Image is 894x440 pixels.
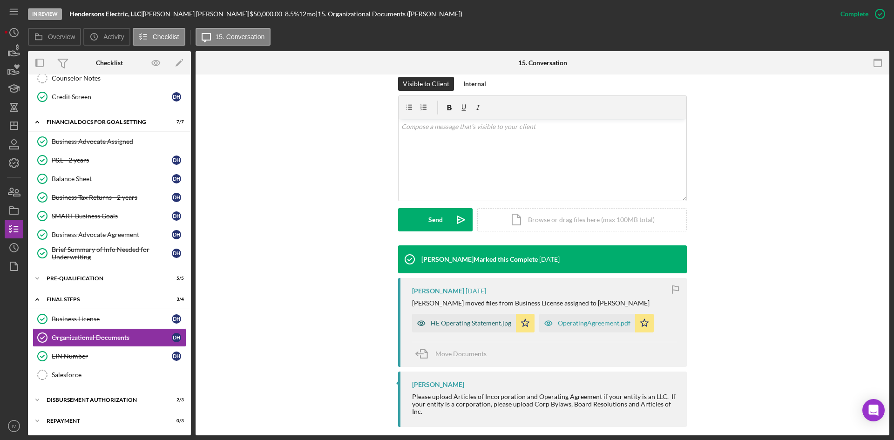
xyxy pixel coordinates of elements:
[167,276,184,281] div: 5 / 5
[47,418,161,424] div: Repayment
[47,297,161,302] div: FINAL STEPS
[48,33,75,41] label: Overview
[69,10,143,18] div: |
[133,28,185,46] button: Checklist
[172,156,181,165] div: D H
[412,342,496,366] button: Move Documents
[558,319,630,327] div: OperatingAgreement.pdf
[412,314,535,332] button: HE Operating Statement.jpg
[52,352,172,360] div: EIN Number
[435,350,487,358] span: Move Documents
[52,93,172,101] div: Credit Screen
[47,397,161,403] div: Disbursement Authorization
[103,33,124,41] label: Activity
[96,59,123,67] div: Checklist
[33,244,186,263] a: Brief Summary of Info Needed for UnderwritingDH
[52,246,172,261] div: Brief Summary of Info Needed for Underwriting
[412,287,464,295] div: [PERSON_NAME]
[167,119,184,125] div: 7 / 7
[428,208,443,231] div: Send
[172,249,181,258] div: D H
[28,8,62,20] div: In Review
[33,328,186,347] a: Organizational DocumentsDH
[33,88,186,106] a: Credit ScreenDH
[421,256,538,263] div: [PERSON_NAME] Marked this Complete
[172,333,181,342] div: D H
[83,28,130,46] button: Activity
[412,381,464,388] div: [PERSON_NAME]
[52,175,172,183] div: Balance Sheet
[33,132,186,151] a: Business Advocate Assigned
[172,314,181,324] div: D H
[431,319,511,327] div: HE Operating Statement.jpg
[52,231,172,238] div: Business Advocate Agreement
[167,297,184,302] div: 3 / 4
[172,174,181,183] div: D H
[831,5,889,23] button: Complete
[840,5,868,23] div: Complete
[398,77,454,91] button: Visible to Client
[153,33,179,41] label: Checklist
[52,371,186,379] div: Salesforce
[33,188,186,207] a: Business Tax Returns - 2 yearsDH
[172,352,181,361] div: D H
[285,10,299,18] div: 8.5 %
[33,347,186,366] a: EIN NumberDH
[250,10,285,18] div: $50,000.00
[52,74,186,82] div: Counselor Notes
[33,151,186,169] a: P&L - 2 yearsDH
[172,211,181,221] div: D H
[539,314,654,332] button: OperatingAgreement.pdf
[463,77,486,91] div: Internal
[52,315,172,323] div: Business License
[5,417,23,435] button: IV
[52,334,172,341] div: Organizational Documents
[69,10,141,18] b: Hendersons Electric, LLC
[52,138,186,145] div: Business Advocate Assigned
[33,225,186,244] a: Business Advocate AgreementDH
[412,299,650,307] div: [PERSON_NAME] moved files from Business License assigned to [PERSON_NAME]
[52,212,172,220] div: SMART Business Goals
[52,156,172,164] div: P&L - 2 years
[33,207,186,225] a: SMART Business GoalsDH
[143,10,250,18] div: [PERSON_NAME] [PERSON_NAME] |
[299,10,316,18] div: 12 mo
[167,418,184,424] div: 0 / 3
[47,119,161,125] div: Financial Docs for Goal Setting
[459,77,491,91] button: Internal
[172,230,181,239] div: D H
[316,10,462,18] div: | 15. Organizational Documents ([PERSON_NAME])
[12,424,16,429] text: IV
[47,276,161,281] div: Pre-Qualification
[518,59,567,67] div: 15. Conversation
[52,194,172,201] div: Business Tax Returns - 2 years
[403,77,449,91] div: Visible to Client
[33,169,186,188] a: Balance SheetDH
[539,256,560,263] time: 2025-07-15 21:11
[33,69,186,88] a: Counselor Notes
[172,92,181,102] div: D H
[398,208,473,231] button: Send
[412,393,677,415] div: Please upload Articles of Incorporation and Operating Agreement if your entity is an LLC. If your...
[28,28,81,46] button: Overview
[172,193,181,202] div: D H
[33,310,186,328] a: Business LicenseDH
[167,397,184,403] div: 2 / 3
[466,287,486,295] time: 2025-07-15 21:11
[216,33,265,41] label: 15. Conversation
[33,366,186,384] a: Salesforce
[196,28,271,46] button: 15. Conversation
[862,399,885,421] div: Open Intercom Messenger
